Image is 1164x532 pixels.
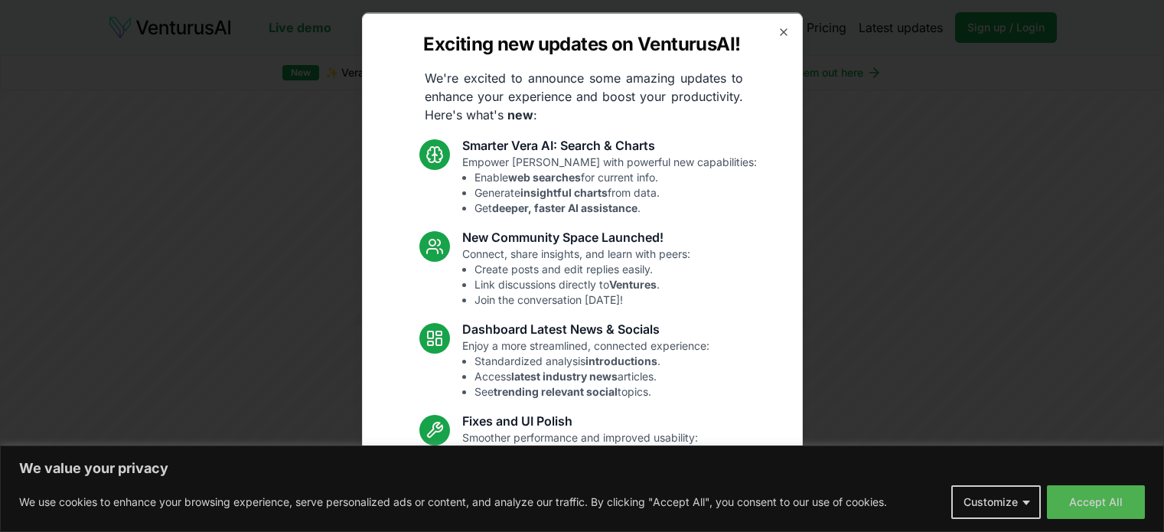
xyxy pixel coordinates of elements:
strong: deeper, faster AI assistance [492,201,637,214]
li: Join the conversation [DATE]! [474,292,690,307]
strong: introductions [585,354,657,367]
p: Connect, share insights, and learn with peers: [462,246,690,307]
p: Empower [PERSON_NAME] with powerful new capabilities: [462,154,757,215]
li: See topics. [474,383,709,399]
strong: Ventures [609,277,657,290]
p: Smoother performance and improved usability: [462,429,698,491]
li: Link discussions directly to . [474,276,690,292]
li: Standardized analysis . [474,353,709,368]
h3: Dashboard Latest News & Socials [462,319,709,338]
li: Enhanced overall UI consistency. [474,475,698,491]
h3: Fixes and UI Polish [462,411,698,429]
li: Fixed mobile chat & sidebar glitches. [474,460,698,475]
li: Generate from data. [474,184,757,200]
li: Resolved Vera chart loading issue. [474,445,698,460]
h2: Exciting new updates on VenturusAI! [423,31,740,56]
h3: Smarter Vera AI: Search & Charts [462,135,757,154]
strong: trending relevant social [494,384,618,397]
li: Get . [474,200,757,215]
li: Enable for current info. [474,169,757,184]
strong: new [507,106,533,122]
h3: New Community Space Launched! [462,227,690,246]
strong: web searches [508,170,581,183]
p: Enjoy a more streamlined, connected experience: [462,338,709,399]
li: Create posts and edit replies easily. [474,261,690,276]
p: We're excited to announce some amazing updates to enhance your experience and boost your producti... [412,68,755,123]
strong: insightful charts [520,185,608,198]
li: Access articles. [474,368,709,383]
strong: latest industry news [511,369,618,382]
